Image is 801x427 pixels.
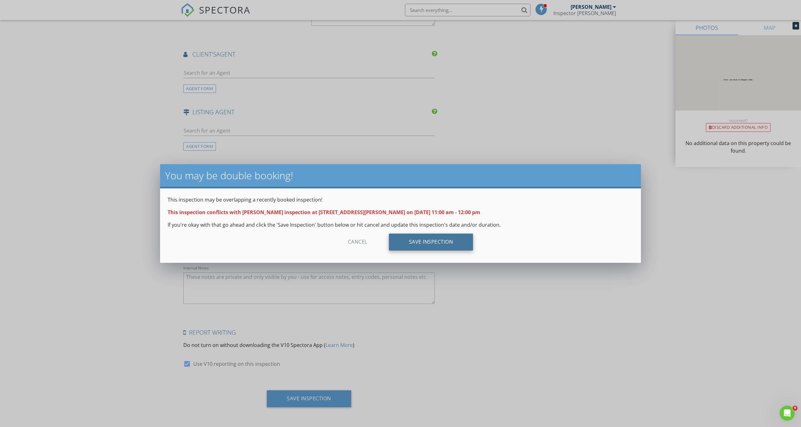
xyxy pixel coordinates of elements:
[389,234,473,251] div: Save Inspection
[168,209,480,216] strong: This inspection conflicts with [PERSON_NAME] inspection at [STREET_ADDRESS][PERSON_NAME] on [DATE...
[793,406,798,411] span: 9
[165,169,636,182] h2: You may be double booking!
[328,234,388,251] div: Cancel
[168,221,633,229] p: If you're okay with that go ahead and click the 'Save Inspection' button below or hit cancel and ...
[168,196,633,203] p: This inspection may be overlapping a recently booked inspection!
[780,406,795,421] iframe: Intercom live chat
